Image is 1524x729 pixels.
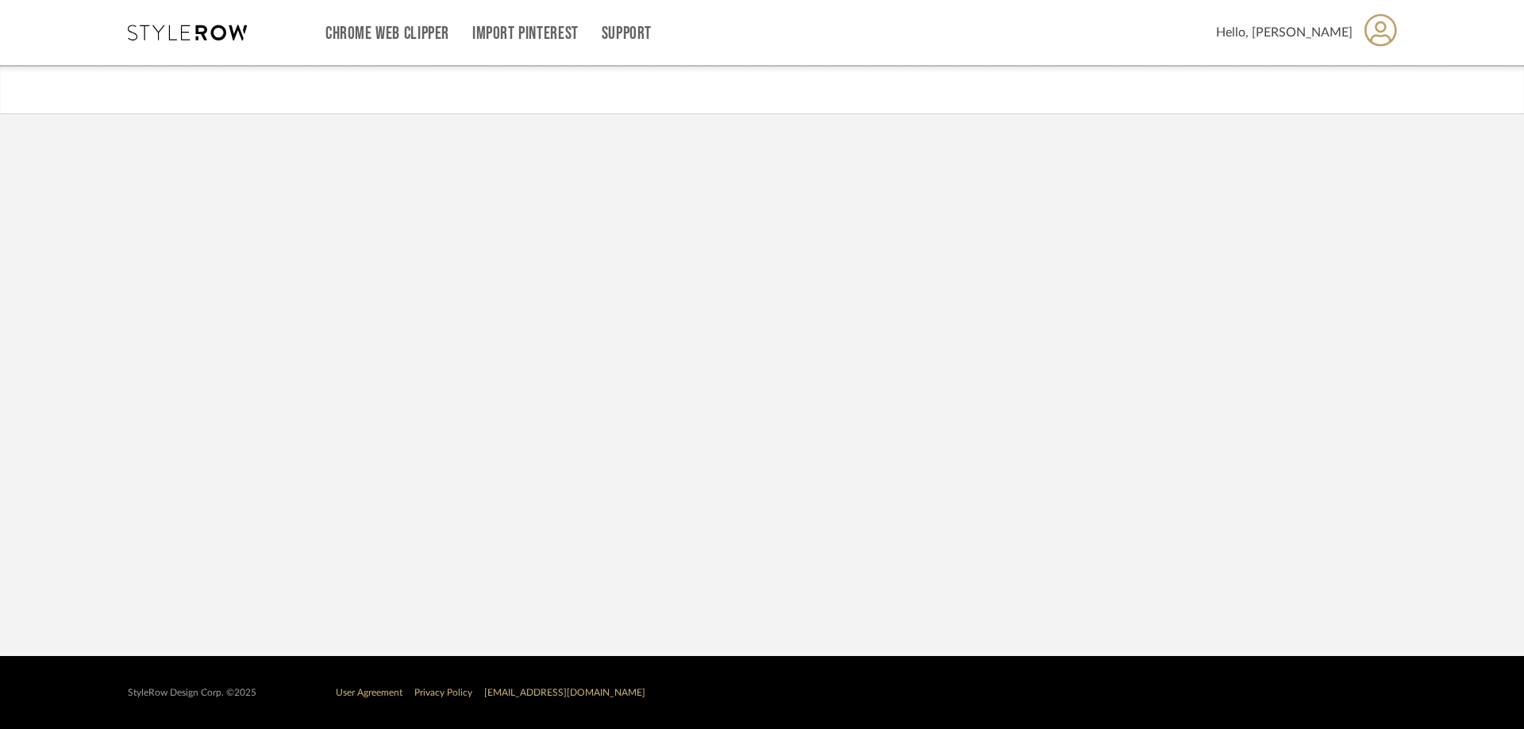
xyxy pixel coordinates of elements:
a: Support [602,27,652,40]
a: [EMAIL_ADDRESS][DOMAIN_NAME] [484,688,645,697]
a: Import Pinterest [472,27,579,40]
a: User Agreement [336,688,402,697]
a: Chrome Web Clipper [325,27,449,40]
div: StyleRow Design Corp. ©2025 [128,687,256,699]
span: Hello, [PERSON_NAME] [1216,23,1353,42]
a: Privacy Policy [414,688,472,697]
